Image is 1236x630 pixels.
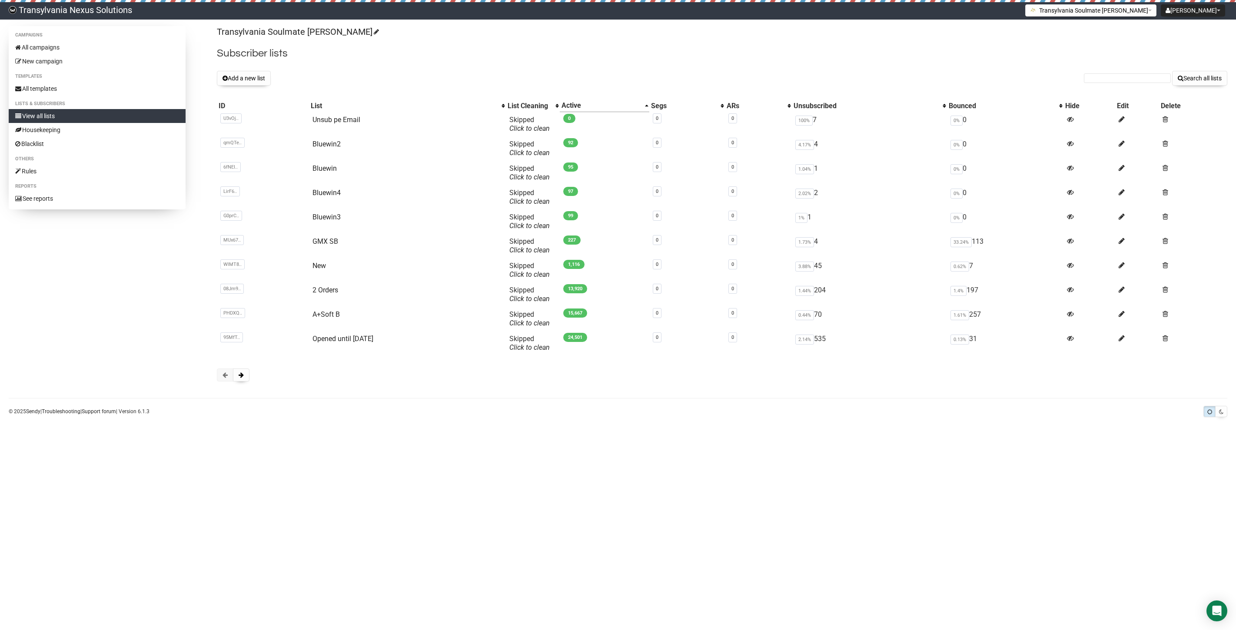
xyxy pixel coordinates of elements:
[312,286,338,294] a: 2 Orders
[792,234,947,258] td: 4
[792,136,947,161] td: 4
[509,319,550,327] a: Click to clean
[312,164,337,172] a: Bluewin
[9,71,186,82] li: Templates
[949,102,1054,110] div: Bounced
[792,307,947,331] td: 70
[9,407,150,416] p: © 2025 | | | Version 6.1.3
[795,237,814,247] span: 1.73%
[509,343,550,351] a: Click to clean
[509,270,550,279] a: Click to clean
[656,213,658,219] a: 0
[731,189,734,194] a: 0
[220,162,241,172] span: 6fNEI..
[220,235,244,245] span: MUx67..
[508,102,551,110] div: List Cleaning
[220,186,240,196] span: LirF6..
[9,99,186,109] li: Lists & subscribers
[731,140,734,146] a: 0
[509,310,550,327] span: Skipped
[794,102,938,110] div: Unsubscribed
[731,286,734,292] a: 0
[1030,7,1037,13] img: 1.png
[217,99,309,112] th: ID: No sort applied, sorting is disabled
[947,99,1063,112] th: Bounced: No sort applied, activate to apply an ascending sort
[9,181,186,192] li: Reports
[509,116,550,133] span: Skipped
[656,140,658,146] a: 0
[312,237,338,245] a: GMX SB
[9,192,186,206] a: See reports
[795,164,814,174] span: 1.04%
[950,213,963,223] span: 0%
[560,99,649,112] th: Active: Ascending sort applied, activate to apply a descending sort
[509,335,550,351] span: Skipped
[9,30,186,40] li: Campaigns
[656,164,658,170] a: 0
[312,189,341,197] a: Bluewin4
[509,286,550,303] span: Skipped
[509,246,550,254] a: Click to clean
[509,197,550,206] a: Click to clean
[947,331,1063,355] td: 31
[220,113,242,123] span: U3vOj..
[9,82,186,96] a: All templates
[947,258,1063,282] td: 7
[656,310,658,316] a: 0
[950,164,963,174] span: 0%
[950,116,963,126] span: 0%
[795,262,814,272] span: 3.88%
[312,140,341,148] a: Bluewin2
[950,237,972,247] span: 33.24%
[1159,99,1227,112] th: Delete: No sort applied, sorting is disabled
[727,102,783,110] div: ARs
[947,234,1063,258] td: 113
[312,213,341,221] a: Bluewin3
[220,308,245,318] span: PHDXQ..
[947,282,1063,307] td: 197
[42,408,80,414] a: Troubleshooting
[950,262,969,272] span: 0.62%
[9,123,186,137] a: Housekeeping
[1161,102,1226,110] div: Delete
[509,140,550,157] span: Skipped
[1063,99,1115,112] th: Hide: No sort applied, sorting is disabled
[509,173,550,181] a: Click to clean
[792,331,947,355] td: 535
[562,101,641,110] div: Active
[1117,102,1158,110] div: Edit
[9,137,186,151] a: Blacklist
[950,286,967,296] span: 1.4%
[1115,99,1160,112] th: Edit: No sort applied, sorting is disabled
[563,333,587,342] span: 24,501
[731,116,734,121] a: 0
[1161,4,1225,17] button: [PERSON_NAME]
[947,307,1063,331] td: 257
[795,140,814,150] span: 4.17%
[219,102,307,110] div: ID
[509,149,550,157] a: Click to clean
[725,99,792,112] th: ARs: No sort applied, activate to apply an ascending sort
[312,310,340,318] a: A+Soft B
[217,27,378,37] a: Transylvania Soulmate [PERSON_NAME]
[795,310,814,320] span: 0.44%
[312,116,360,124] a: Unsub pe Email
[795,189,814,199] span: 2.02%
[731,335,734,340] a: 0
[795,335,814,345] span: 2.14%
[1206,600,1227,621] div: Open Intercom Messenger
[792,258,947,282] td: 45
[795,213,807,223] span: 1%
[649,99,725,112] th: Segs: No sort applied, activate to apply an ascending sort
[950,310,969,320] span: 1.61%
[947,161,1063,185] td: 0
[731,164,734,170] a: 0
[792,282,947,307] td: 204
[795,286,814,296] span: 1.44%
[9,40,186,54] a: All campaigns
[795,116,813,126] span: 100%
[509,295,550,303] a: Click to clean
[509,164,550,181] span: Skipped
[217,46,1227,61] h2: Subscriber lists
[509,189,550,206] span: Skipped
